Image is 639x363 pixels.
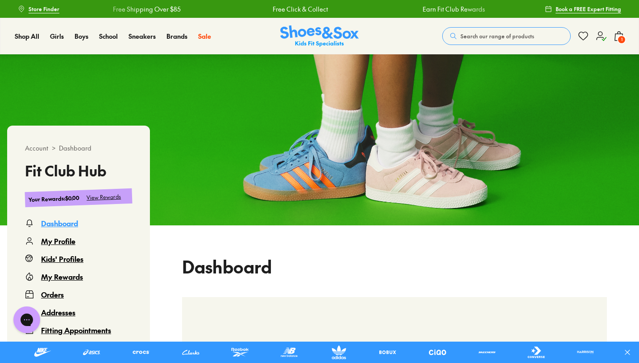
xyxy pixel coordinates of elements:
div: View Rewards [87,192,121,202]
span: > [52,143,55,153]
iframe: Gorgias live chat messenger [9,303,45,336]
a: Shoes & Sox [280,25,359,47]
div: Addresses [41,307,75,318]
a: Free Click & Collect [271,4,327,14]
img: SNS_Logo_Responsive.svg [280,25,359,47]
a: Store Finder [18,1,59,17]
span: Account [25,143,48,153]
a: Sale [198,32,211,41]
button: 1 [614,26,624,46]
a: My Rewards [25,271,132,282]
a: Shop All [15,32,39,41]
div: Dashboard [41,218,78,228]
span: 1 [617,35,626,44]
div: My Rewards [41,271,83,282]
a: Book a FREE Expert Fitting [545,1,621,17]
div: Your Rewards : $0.00 [29,194,80,204]
a: My Profile [25,236,132,246]
a: Girls [50,32,64,41]
h3: Fit Club Hub [25,163,132,178]
span: Store Finder [29,5,59,13]
span: Search our range of products [461,32,534,40]
h1: Dashboard [182,254,272,279]
a: School [99,32,118,41]
a: Fitting Appointments [25,325,132,335]
a: Orders [25,289,132,300]
a: Free Shipping Over $85 [112,4,179,14]
a: Addresses [25,307,132,318]
div: Orders [41,289,64,300]
a: Brands [166,32,187,41]
span: Book a FREE Expert Fitting [556,5,621,13]
a: Sneakers [129,32,156,41]
a: Dashboard [25,218,132,228]
span: Dashboard [59,143,91,153]
div: Fitting Appointments [41,325,111,335]
div: Kids' Profiles [41,253,83,264]
a: Earn Fit Club Rewards [421,4,484,14]
div: My Profile [41,236,75,246]
a: Kids' Profiles [25,253,132,264]
a: Boys [75,32,88,41]
button: Search our range of products [442,27,571,45]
